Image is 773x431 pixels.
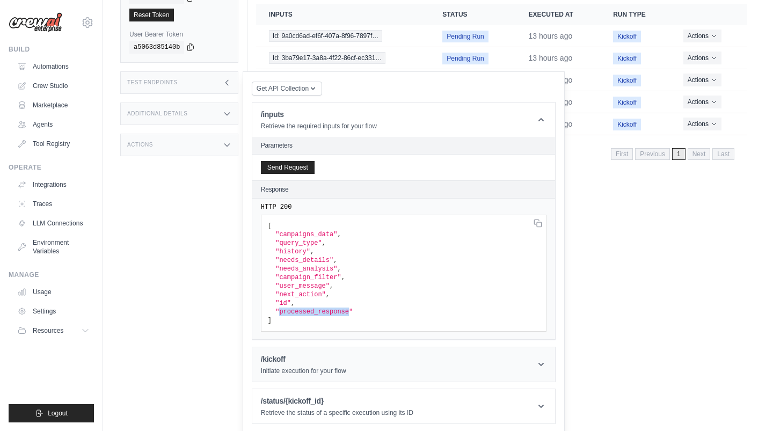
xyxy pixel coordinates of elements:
[257,84,309,93] span: Get API Collection
[13,135,94,152] a: Tool Registry
[330,282,333,290] span: ,
[256,4,747,167] section: Crew executions table
[13,58,94,75] a: Automations
[275,257,333,264] span: "needs_details"
[683,52,721,64] button: Actions for execution
[261,185,289,194] h2: Response
[442,53,488,64] span: Pending Run
[337,231,341,238] span: ,
[613,75,641,86] span: Kickoff
[683,118,721,130] button: Actions for execution
[310,248,314,255] span: ,
[683,30,721,42] button: Actions for execution
[269,30,417,42] a: View execution details for Id
[275,265,337,273] span: "needs_analysis"
[261,396,413,406] h1: /status/{kickoff_id}
[129,9,174,21] a: Reset Token
[275,308,353,316] span: "processed_response"
[326,291,330,298] span: ,
[261,122,377,130] p: Retrieve the required inputs for your flow
[322,239,326,247] span: ,
[13,283,94,301] a: Usage
[291,299,295,307] span: ,
[33,326,63,335] span: Resources
[516,4,601,25] th: Executed at
[261,141,546,150] h2: Parameters
[127,111,187,117] h3: Additional Details
[127,142,153,148] h3: Actions
[337,265,341,273] span: ,
[275,299,291,307] span: "id"
[613,53,641,64] span: Kickoff
[261,161,315,174] button: Send Request
[600,4,670,25] th: Run Type
[129,30,229,39] label: User Bearer Token
[129,41,184,54] code: a5063d85140b
[13,195,94,213] a: Traces
[13,303,94,320] a: Settings
[611,148,633,160] span: First
[275,248,310,255] span: "history"
[9,404,94,422] button: Logout
[9,45,94,54] div: Build
[712,148,734,160] span: Last
[635,148,670,160] span: Previous
[613,97,641,108] span: Kickoff
[613,119,641,130] span: Kickoff
[13,322,94,339] button: Resources
[611,148,734,160] nav: Pagination
[268,222,272,230] span: [
[269,52,417,64] a: View execution details for Id
[252,82,322,96] button: Get API Collection
[613,31,641,42] span: Kickoff
[127,79,178,86] h3: Test Endpoints
[529,54,573,62] time: August 26, 2025 at 22:45 BST
[261,367,346,375] p: Initiate execution for your flow
[261,203,546,211] pre: HTTP 200
[429,4,515,25] th: Status
[268,317,272,324] span: ]
[683,74,721,86] button: Actions for execution
[261,408,413,417] p: Retrieve the status of a specific execution using its ID
[275,291,326,298] span: "next_action"
[341,274,345,281] span: ,
[13,97,94,114] a: Marketplace
[13,215,94,232] a: LLM Connections
[529,32,573,40] time: August 26, 2025 at 22:47 BST
[13,77,94,94] a: Crew Studio
[442,31,488,42] span: Pending Run
[269,30,382,42] span: Id: 9a0cd6ad-ef6f-407a-8f96-7897f…
[256,4,430,25] th: Inputs
[688,148,711,160] span: Next
[13,116,94,133] a: Agents
[9,271,94,279] div: Manage
[9,12,62,33] img: Logo
[275,282,330,290] span: "user_message"
[269,52,385,64] span: Id: 3ba79e17-3a8a-4f22-86cf-ec331…
[333,257,337,264] span: ,
[683,96,721,108] button: Actions for execution
[275,274,341,281] span: "campaign_filter"
[261,109,377,120] h1: /inputs
[13,234,94,260] a: Environment Variables
[275,239,322,247] span: "query_type"
[719,379,773,431] iframe: Chat Widget
[48,409,68,418] span: Logout
[672,148,686,160] span: 1
[275,231,337,238] span: "campaigns_data"
[13,176,94,193] a: Integrations
[9,163,94,172] div: Operate
[261,354,346,364] h1: /kickoff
